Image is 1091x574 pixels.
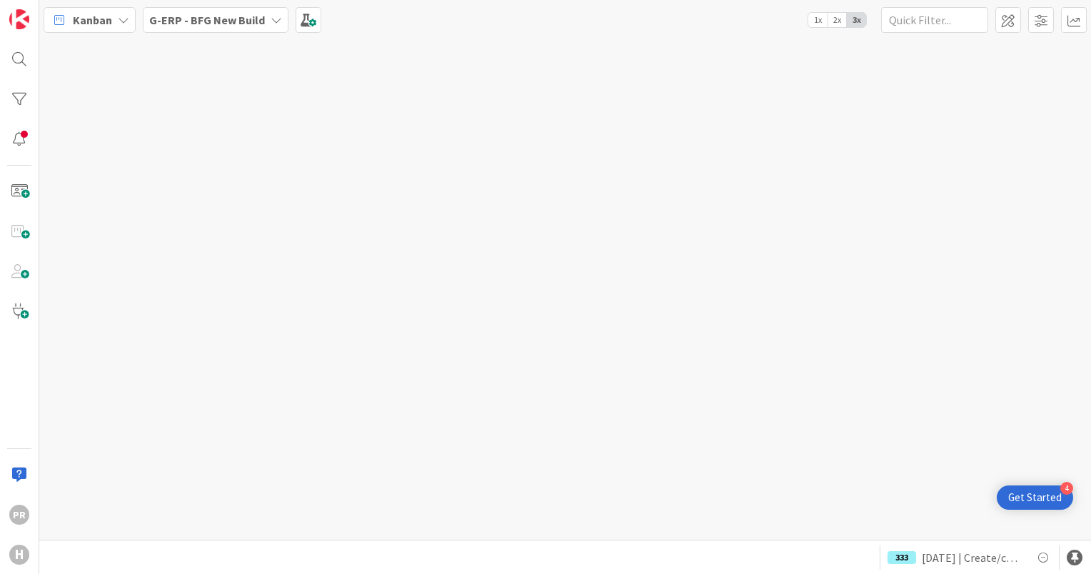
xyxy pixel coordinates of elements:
[9,505,29,525] div: PR
[922,549,1023,566] span: [DATE] | Create/collate overview of Facility applications
[808,13,828,27] span: 1x
[888,551,916,564] div: 333
[1060,482,1073,495] div: 4
[828,13,847,27] span: 2x
[881,7,988,33] input: Quick Filter...
[9,545,29,565] div: H
[847,13,866,27] span: 3x
[9,9,29,29] img: Visit kanbanzone.com
[73,11,112,29] span: Kanban
[1008,490,1062,505] div: Get Started
[149,13,265,27] b: G-ERP - BFG New Build
[997,485,1073,510] div: Open Get Started checklist, remaining modules: 4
